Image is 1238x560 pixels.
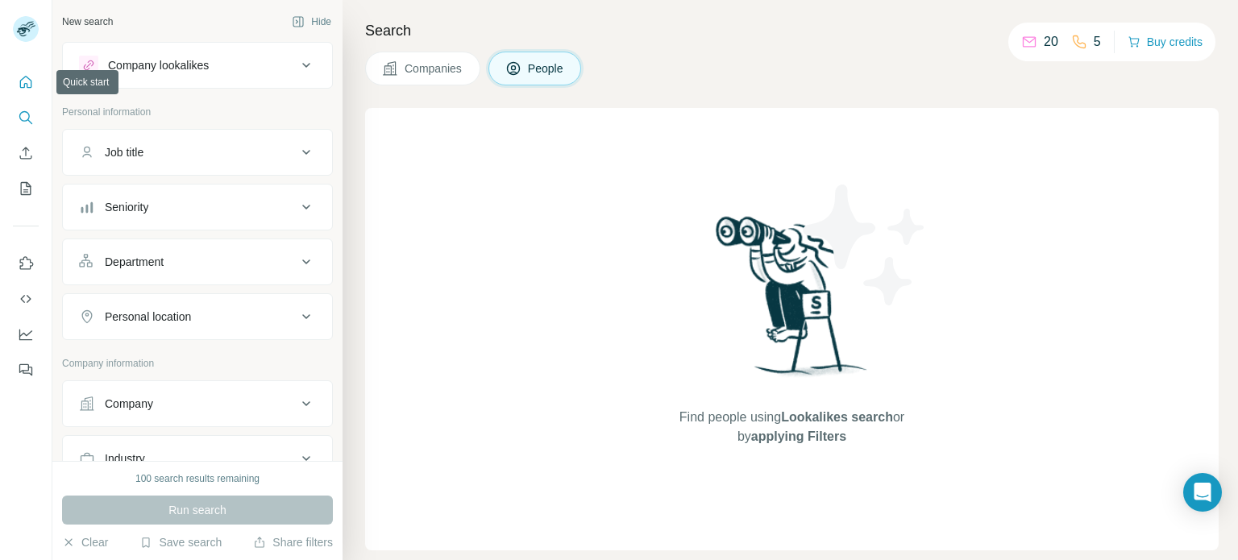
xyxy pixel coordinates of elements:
[751,429,846,443] span: applying Filters
[1183,473,1222,512] div: Open Intercom Messenger
[62,534,108,550] button: Clear
[108,57,209,73] div: Company lookalikes
[13,103,39,132] button: Search
[663,408,920,446] span: Find people using or by
[280,10,343,34] button: Hide
[1094,32,1101,52] p: 5
[405,60,463,77] span: Companies
[1128,31,1203,53] button: Buy credits
[365,19,1219,42] h4: Search
[13,139,39,168] button: Enrich CSV
[13,284,39,313] button: Use Surfe API
[63,133,332,172] button: Job title
[708,212,876,392] img: Surfe Illustration - Woman searching with binoculars
[253,534,333,550] button: Share filters
[13,16,39,42] img: Avatar
[63,384,332,423] button: Company
[62,105,333,119] p: Personal information
[105,396,153,412] div: Company
[63,439,332,478] button: Industry
[13,68,39,97] button: Quick start
[13,249,39,278] button: Use Surfe on LinkedIn
[63,297,332,336] button: Personal location
[13,355,39,384] button: Feedback
[63,46,332,85] button: Company lookalikes
[135,471,260,486] div: 100 search results remaining
[105,254,164,270] div: Department
[62,15,113,29] div: New search
[105,309,191,325] div: Personal location
[792,172,937,317] img: Surfe Illustration - Stars
[139,534,222,550] button: Save search
[105,450,145,467] div: Industry
[528,60,565,77] span: People
[13,174,39,203] button: My lists
[105,199,148,215] div: Seniority
[1044,32,1058,52] p: 20
[105,144,143,160] div: Job title
[63,188,332,226] button: Seniority
[63,243,332,281] button: Department
[781,410,893,424] span: Lookalikes search
[62,356,333,371] p: Company information
[13,320,39,349] button: Dashboard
